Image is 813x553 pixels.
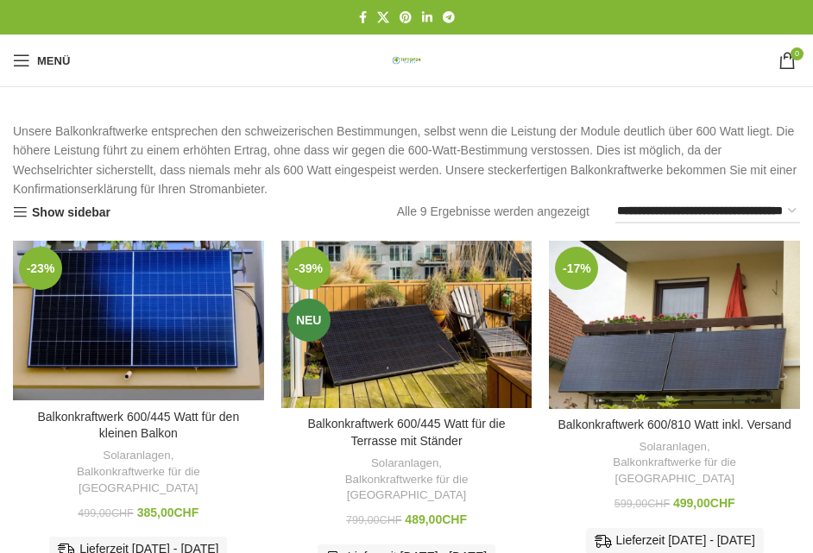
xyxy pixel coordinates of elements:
div: , [290,456,524,504]
a: Solaranlagen [103,448,170,464]
div: , [558,439,791,487]
a: Facebook Social Link [354,6,372,29]
img: Steckerkraftwerk für die Terrasse [281,241,533,408]
span: Neu [287,298,331,342]
a: Telegram Social Link [438,6,460,29]
a: Balkonkraftwerk 600/445 Watt für den kleinen Balkon [13,241,264,400]
select: Shop-Reihenfolge [615,199,800,224]
a: Balkonkraftwerk 600/810 Watt inkl. Versand [549,241,800,408]
span: -39% [287,247,331,290]
a: Logo der Website [385,53,428,66]
span: -23% [19,247,62,290]
bdi: 385,00 [137,506,199,519]
bdi: 499,00 [78,507,133,519]
a: Balkonkraftwerk 600/445 Watt für die Terrasse mit Ständer [281,241,533,408]
a: Balkonkraftwerke für die [GEOGRAPHIC_DATA] [558,455,791,487]
bdi: 799,00 [346,514,401,526]
span: CHF [380,514,402,526]
a: Balkonkraftwerke für die [GEOGRAPHIC_DATA] [290,472,524,504]
bdi: 499,00 [673,496,735,510]
a: Balkonkraftwerke für die [GEOGRAPHIC_DATA] [22,464,255,496]
a: Mobiles Menü öffnen [4,43,79,78]
a: Balkonkraftwerk 600/810 Watt inkl. Versand [558,418,791,431]
span: CHF [174,506,199,519]
a: Pinterest Social Link [394,6,417,29]
span: CHF [647,498,670,510]
a: Balkonkraftwerk 600/445 Watt für die Terrasse mit Ständer [307,417,505,448]
p: Unsere Balkonkraftwerke entsprechen den schweizerischen Bestimmungen, selbst wenn die Leistung de... [13,122,800,199]
span: CHF [710,496,735,510]
span: CHF [111,507,134,519]
p: Alle 9 Ergebnisse werden angezeigt [397,202,589,221]
a: Solaranlagen [371,456,438,472]
bdi: 599,00 [614,498,670,510]
a: X Social Link [372,6,394,29]
div: , [22,448,255,496]
span: -17% [555,247,598,290]
a: Show sidebar [13,205,110,220]
a: Solaranlagen [640,439,707,456]
a: Balkonkraftwerk 600/445 Watt für den kleinen Balkon [37,410,239,441]
bdi: 489,00 [405,512,467,526]
span: 0 [791,47,804,60]
a: LinkedIn Social Link [417,6,438,29]
a: 0 [770,43,804,78]
span: CHF [442,512,467,526]
span: Menü [37,55,70,66]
